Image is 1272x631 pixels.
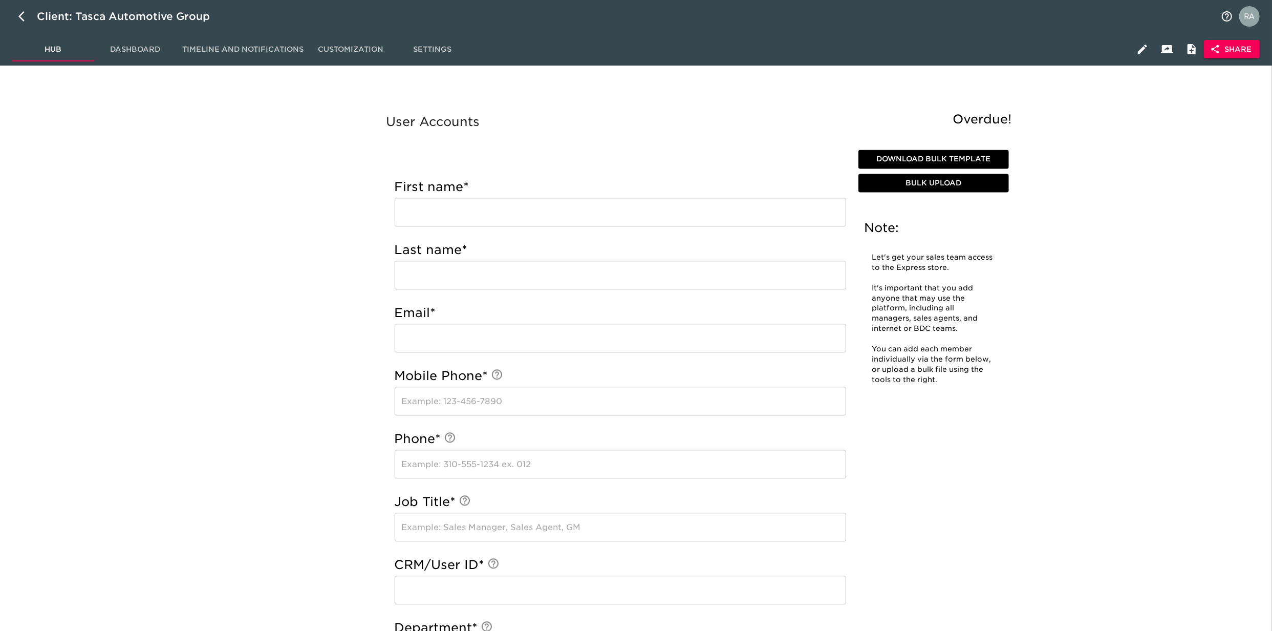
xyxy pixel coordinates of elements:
[395,450,846,478] input: Example: 310-555-1234 ex. 012
[386,114,1017,130] h5: User Accounts
[953,112,1012,127] span: Overdue!
[395,387,846,415] input: Example: 123-456-7890
[182,43,304,56] span: Timeline and Notifications
[872,253,995,273] p: Let's get your sales team access to the Express store.
[863,177,1005,190] span: Bulk Upload
[398,43,467,56] span: Settings
[863,153,1005,165] span: Download Bulk Template
[395,431,846,447] h5: Phone
[395,305,846,321] h5: Email
[1215,4,1239,29] button: notifications
[18,43,88,56] span: Hub
[858,150,1009,169] button: Download Bulk Template
[1179,37,1204,61] button: Internal Notes and Comments
[395,557,846,573] h5: CRM/User ID
[1239,6,1260,27] img: Profile
[37,8,224,25] div: Client: Tasca Automotive Group
[395,494,846,510] h5: Job Title
[395,242,846,258] h5: Last name
[858,174,1009,193] button: Bulk Upload
[1130,37,1155,61] button: Edit Hub
[316,43,385,56] span: Customization
[865,220,1003,236] h5: Note:
[395,368,846,384] h5: Mobile Phone
[395,513,846,541] input: Example: Sales Manager, Sales Agent, GM
[395,179,846,195] h5: First name
[872,344,995,385] p: You can add each member individually via the form below, or upload a bulk file using the tools to...
[1212,43,1252,56] span: Share
[100,43,170,56] span: Dashboard
[1204,40,1260,59] button: Share
[872,283,995,334] p: It's important that you add anyone that may use the platform, including all managers, sales agent...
